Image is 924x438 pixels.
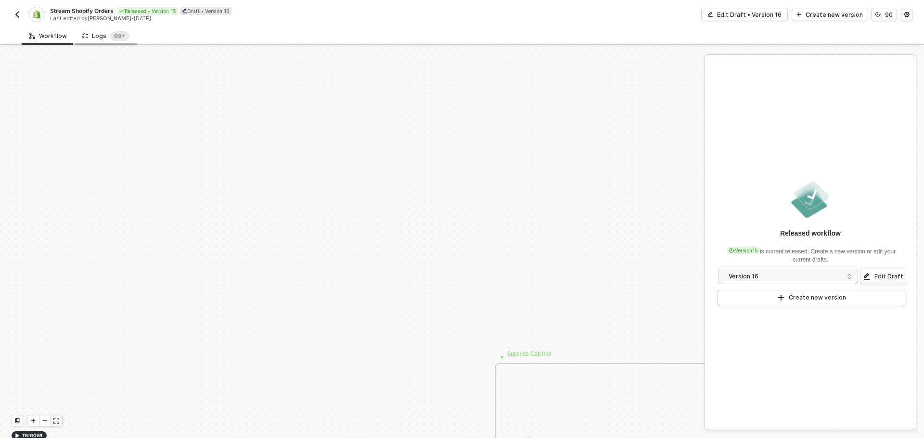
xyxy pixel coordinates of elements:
div: Version 16 [729,271,842,282]
div: Create new version [789,294,846,301]
img: released.png [789,178,832,221]
span: icon-minus [42,418,48,424]
button: Edit Draft • Version 16 [701,9,788,20]
span: Stream Shopify Orders [50,7,114,15]
span: icon-expand [53,418,59,424]
span: · [500,341,505,371]
span: icon-edit [182,8,187,13]
div: Released • Version 15 [117,7,178,15]
div: Logs [82,31,129,41]
span: icon-edit [707,12,713,17]
div: is current released. Create a new version or edit your current drafts. [717,242,904,264]
div: Edit Draft [874,273,903,280]
span: icon-versioning [875,12,881,17]
span: icon-edit [863,273,871,280]
div: Last edited by - [DATE] [50,15,461,22]
img: integration-icon [32,10,40,19]
span: icon-versioning [729,248,735,253]
span: icon-play [777,294,785,301]
span: icon-settings [904,12,910,17]
sup: 1004 [110,31,129,41]
span: icon-play [796,12,802,17]
button: Create new version [792,9,867,20]
div: Success Catchall [500,350,557,371]
div: Workflow [29,32,67,40]
div: Create new version [806,11,863,19]
div: Draft • Version 16 [180,7,231,15]
button: Create new version [718,290,905,305]
button: Edit Draft [860,269,906,284]
div: 90 [885,11,893,19]
img: back [13,11,21,18]
span: icon-play [30,418,36,424]
span: [PERSON_NAME] [88,15,131,22]
div: Edit Draft • Version 16 [717,11,782,19]
div: Released workflow [780,228,841,238]
button: back [12,9,23,20]
button: 90 [871,9,897,20]
div: Version 15 [727,247,760,254]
